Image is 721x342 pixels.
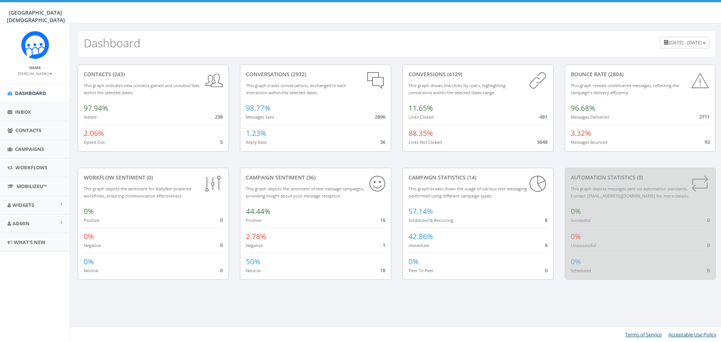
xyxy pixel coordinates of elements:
span: 3.32% [571,128,591,138]
span: (4129) [446,71,462,78]
span: (2804) [607,71,623,78]
span: 16 [380,217,385,223]
span: [GEOGRAPHIC_DATA][DEMOGRAPHIC_DATA] [7,9,65,24]
small: Unsuccessful [571,243,596,248]
span: 98.77% [246,103,270,113]
span: 6 [545,242,548,249]
span: 88.35% [409,128,433,138]
span: 93 [704,139,710,145]
small: This graph depicts messages sent via automation standards. Contact [EMAIL_ADDRESS][DOMAIN_NAME] f... [571,186,689,199]
span: Dashboard [15,90,46,96]
small: Peer To Peer [409,268,434,273]
span: 0 [707,267,710,274]
small: Messages Bounced [571,139,608,145]
span: 0% [84,257,94,267]
span: 44.44% [246,206,270,216]
small: Messages Delivered [571,114,609,120]
span: 2896 [375,113,385,120]
span: (14) [466,174,476,181]
small: This graph depicts the sentiment of text message campaigns, providing insight about your message ... [246,186,364,199]
span: Campaigns [15,146,44,152]
span: 2.78% [246,232,266,241]
span: 18 [380,267,385,274]
span: 2.06% [84,128,104,138]
small: This graph reveals undelivered messages, reflecting the campaign's delivery efficiency. [571,83,679,95]
small: Added [84,114,97,120]
small: Links Clicked [409,114,434,120]
span: 96.68% [571,103,595,113]
span: 2711 [699,113,710,120]
span: Admin [12,220,30,227]
span: 97.94% [84,103,108,113]
small: This graph shows link clicks by users, highlighting conversions within the selected dates range. [409,83,505,95]
span: (243) [111,71,125,78]
span: 0 [707,217,710,223]
span: 42.86% [409,232,433,241]
span: 0 [220,267,223,274]
span: 5 [220,139,223,145]
span: 8 [545,217,548,223]
small: Messages Sent [246,114,274,120]
small: This graph tracks conversations, exchanged in each interaction within the selected dates. [246,83,346,95]
span: (0) [635,174,643,181]
small: [PERSON_NAME] [18,71,52,76]
span: MobilizeU™ [17,183,47,190]
span: Workflows [15,164,47,171]
a: Terms of Service [625,331,662,338]
span: Contacts [15,127,41,134]
div: contacts [84,71,223,78]
span: 238 [215,113,223,120]
span: 0 [220,217,223,223]
small: Name [29,65,41,70]
small: Positive [84,217,99,223]
span: 1 [383,242,385,249]
small: Negative [246,243,263,248]
div: Workflow Sentiment [84,174,223,181]
div: Bounce Rate [571,71,710,78]
span: 50% [246,257,260,267]
div: conversations [246,71,385,78]
small: Successful [571,217,591,223]
h2: Dashboard [84,37,140,49]
span: 57.14% [409,206,433,216]
small: This graph depicts the sentiment for RallyBot-powered workflows, ensuring communication effective... [84,186,191,199]
small: This graph indicates new contacts gained and unsubscribes within the selected dates. [84,83,199,95]
span: 0% [84,232,94,241]
span: 0% [409,257,419,267]
small: Negative [84,243,101,248]
span: (2932) [290,71,306,78]
small: Neutral [84,268,98,273]
div: Campaign Sentiment [246,174,385,181]
span: What's New [14,239,45,246]
small: Immediate [409,243,429,248]
div: conversions [409,71,548,78]
span: Inbox [15,108,31,115]
small: Reply Rate [246,139,267,145]
span: 0% [571,257,581,267]
span: 0 [545,267,548,274]
a: Acceptable Use Policy [668,331,716,338]
small: Positive [246,217,261,223]
span: 0% [571,232,581,241]
span: 3648 [537,139,548,145]
img: Rally_Corp_Icon_1.png [21,31,49,59]
a: [PERSON_NAME] [18,70,52,77]
span: 0% [84,206,94,216]
small: Links Not Clicked [409,139,442,145]
span: 481 [540,113,548,120]
span: 36 [380,139,385,145]
span: (0) [145,174,153,181]
span: 1.23% [246,128,266,138]
span: 11.65% [409,103,433,113]
span: (36) [305,174,315,181]
div: Automation Statistics [571,174,710,181]
small: Neutral [246,268,261,273]
span: [DATE] - [DATE] [669,39,702,46]
small: Scheduled [571,268,591,273]
small: Scheduled & Recurring [409,217,453,223]
small: This graph breaks down the usage of various text messaging performed using different campaign types. [409,186,527,199]
span: Widgets [12,202,34,208]
span: 0 [707,242,710,249]
div: Campaign Statistics [409,174,548,181]
span: 0 [220,242,223,249]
